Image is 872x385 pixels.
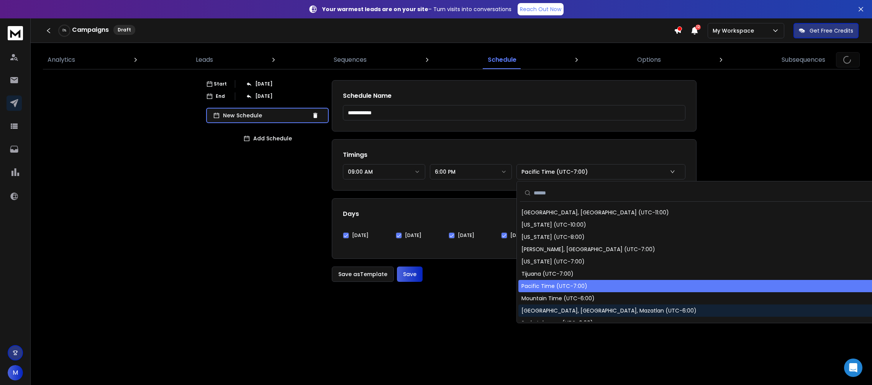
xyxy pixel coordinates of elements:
[405,232,421,239] label: [DATE]
[521,295,595,302] div: Mountain Time (UTC-6:00)
[206,131,329,146] button: Add Schedule
[191,51,218,69] a: Leads
[322,5,428,13] strong: Your warmest leads are on your site
[521,258,585,265] div: [US_STATE] (UTC-7:00)
[48,55,75,64] p: Analytics
[521,221,586,229] div: [US_STATE] (UTC-10:00)
[352,232,369,239] label: [DATE]
[343,91,685,100] h1: Schedule Name
[521,209,669,216] div: [GEOGRAPHIC_DATA], [GEOGRAPHIC_DATA] (UTC-11:00)
[430,164,512,179] button: 6:00 PM
[793,23,859,38] button: Get Free Credits
[637,55,661,64] p: Options
[43,51,80,69] a: Analytics
[483,51,521,69] a: Schedule
[255,81,272,87] p: [DATE]
[255,93,272,99] p: [DATE]
[844,359,862,377] div: Open Intercom Messenger
[521,233,585,241] div: [US_STATE] (UTC-8:00)
[329,51,371,69] a: Sequences
[713,27,757,35] p: My Workspace
[521,319,593,327] div: Saskatchewan (UTC-6:00)
[343,164,425,179] button: 09:00 AM
[521,307,697,314] div: [GEOGRAPHIC_DATA], [GEOGRAPHIC_DATA], Mazatlan (UTC-6:00)
[397,267,423,282] button: Save
[520,5,561,13] p: Reach Out Now
[488,55,516,64] p: Schedule
[521,270,574,278] div: Tijuana (UTC-7:00)
[782,55,825,64] p: Subsequences
[810,27,853,35] p: Get Free Credits
[223,112,309,119] p: New Schedule
[196,55,213,64] p: Leads
[8,365,23,380] button: M
[72,25,109,35] h1: Campaigns
[113,25,135,35] div: Draft
[332,267,394,282] button: Save asTemplate
[777,51,830,69] a: Subsequences
[510,232,527,239] label: [DATE]
[8,26,23,40] img: logo
[343,150,685,160] h1: Timings
[62,28,66,33] p: 0 %
[521,245,655,253] div: [PERSON_NAME], [GEOGRAPHIC_DATA] (UTC-7:00)
[518,3,564,15] a: Reach Out Now
[633,51,665,69] a: Options
[214,81,227,87] p: Start
[216,93,225,99] p: End
[521,168,591,176] p: Pacific Time (UTC-7:00)
[458,232,474,239] label: [DATE]
[521,282,587,290] div: Pacific Time (UTC-7:00)
[334,55,367,64] p: Sequences
[695,25,701,30] span: 12
[322,5,511,13] p: – Turn visits into conversations
[343,209,685,219] h1: Days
